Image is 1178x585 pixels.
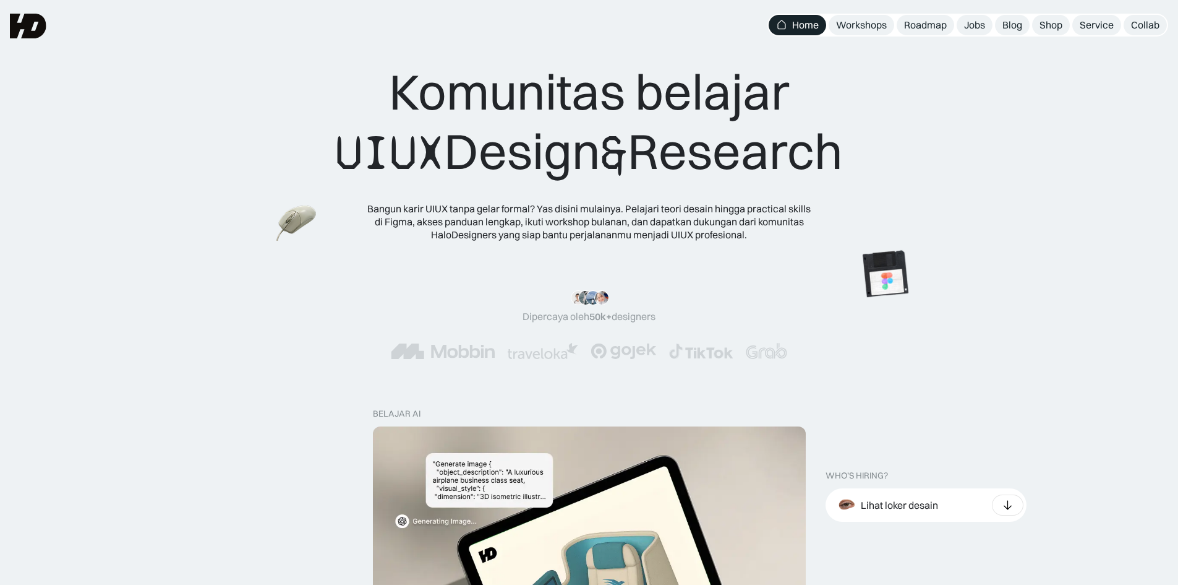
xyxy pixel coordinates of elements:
div: Blog [1002,19,1022,32]
a: Jobs [957,15,992,35]
div: Service [1080,19,1114,32]
div: Home [792,19,819,32]
span: 50k+ [589,310,612,323]
a: Roadmap [897,15,954,35]
span: & [600,123,628,183]
a: Shop [1032,15,1070,35]
a: Collab [1124,15,1167,35]
div: belajar ai [373,409,420,419]
div: Bangun karir UIUX tanpa gelar formal? Yas disini mulainya. Pelajari teori desain hingga practical... [367,202,812,241]
a: Blog [995,15,1030,35]
div: Dipercaya oleh designers [523,310,655,323]
div: Shop [1039,19,1062,32]
div: Workshops [836,19,887,32]
a: Workshops [829,15,894,35]
div: Collab [1131,19,1159,32]
span: UIUX [335,123,444,183]
div: Roadmap [904,19,947,32]
a: Home [769,15,826,35]
a: Service [1072,15,1121,35]
div: Jobs [964,19,985,32]
div: Lihat loker desain [861,499,938,512]
div: WHO’S HIRING? [826,470,888,481]
div: Komunitas belajar Design Research [335,62,843,183]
